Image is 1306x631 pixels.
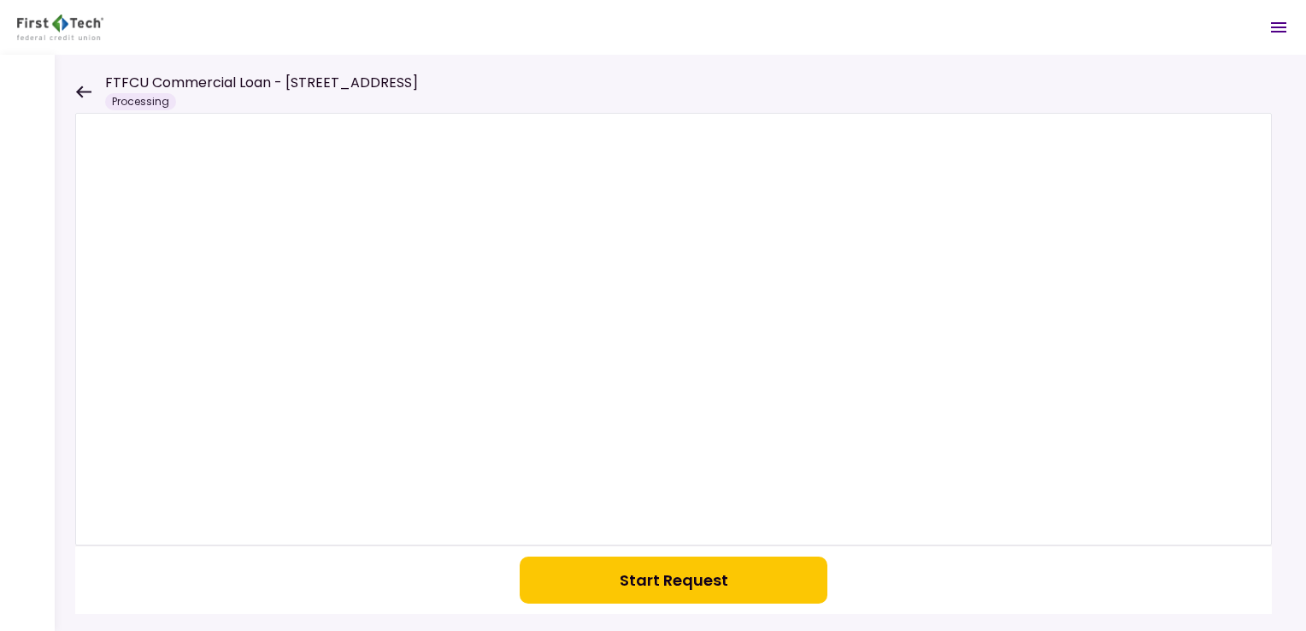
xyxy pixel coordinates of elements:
img: Partner icon [17,15,103,40]
button: Open menu [1258,7,1299,48]
iframe: Welcome [75,113,1272,545]
div: Processing [105,93,176,110]
button: Start Request [520,557,827,604]
h1: FTFCU Commercial Loan - [STREET_ADDRESS] [105,73,418,93]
